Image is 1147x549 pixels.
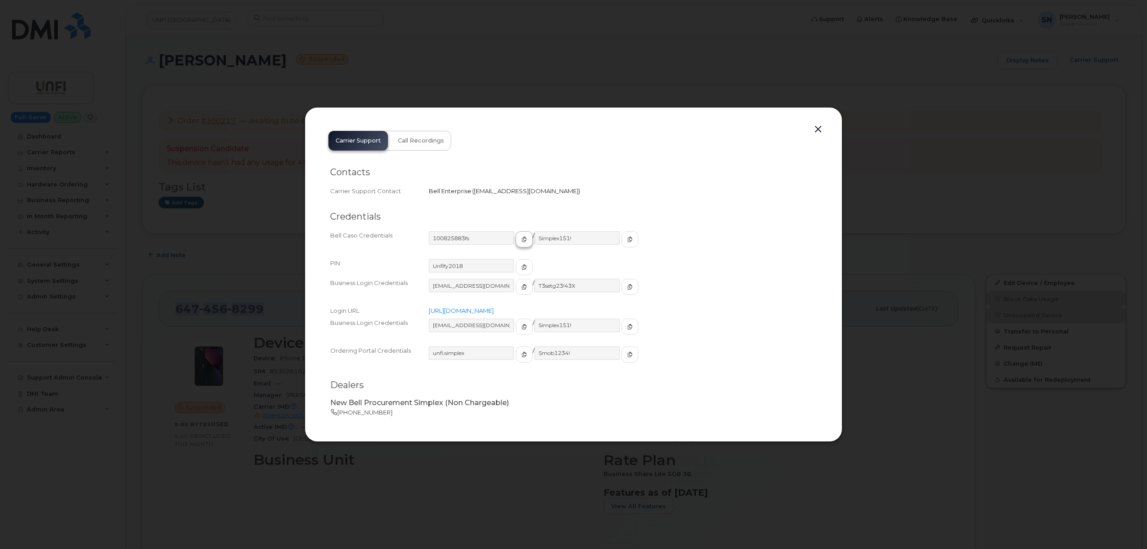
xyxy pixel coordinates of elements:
[330,346,429,371] div: Ordering Portal Credentials
[398,137,444,144] span: Call Recordings
[516,346,533,363] button: copy to clipboard
[330,398,817,408] p: New Bell Procurement Simplex (Non Chargeable)
[621,346,638,363] button: copy to clipboard
[516,259,533,275] button: copy to clipboard
[516,279,533,295] button: copy to clipboard
[621,279,638,295] button: copy to clipboard
[429,187,471,195] span: Bell Enterprise
[330,307,429,315] div: Login URL
[429,231,817,255] div: /
[429,307,494,314] a: [URL][DOMAIN_NAME]
[330,279,429,303] div: Business Login Credentials
[516,231,533,247] button: copy to clipboard
[429,279,817,303] div: /
[429,346,817,371] div: /
[330,231,429,255] div: Bell Caso Credentials
[621,231,638,247] button: copy to clipboard
[330,187,429,195] div: Carrier Support Contact
[330,319,429,343] div: Business Login Credentials
[516,319,533,335] button: copy to clipboard
[330,380,817,391] h2: Dealers
[330,211,817,222] h2: Credentials
[330,167,817,178] h2: Contacts
[1108,510,1140,542] iframe: Messenger Launcher
[330,408,817,417] p: [PHONE_NUMBER]
[429,319,817,343] div: /
[330,259,429,275] div: PIN
[474,187,578,195] span: [EMAIL_ADDRESS][DOMAIN_NAME]
[621,319,638,335] button: copy to clipboard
